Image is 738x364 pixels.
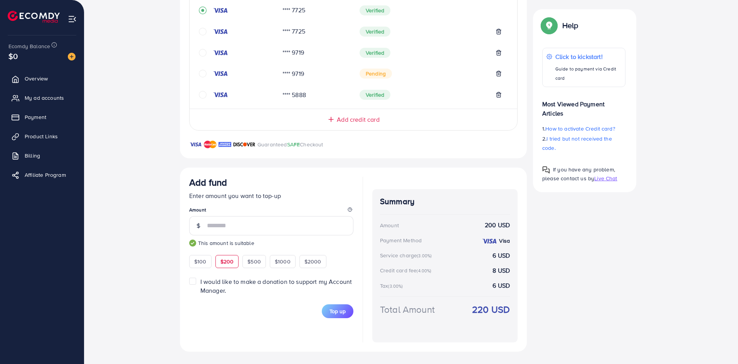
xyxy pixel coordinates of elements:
span: SAFE [287,141,300,148]
span: Verified [360,5,390,15]
strong: Visa [499,237,510,245]
div: Payment Method [380,237,422,244]
svg: record circle [199,7,207,14]
span: $200 [220,258,234,265]
span: Pending [360,69,392,79]
img: Popup guide [542,166,550,174]
img: credit [213,29,228,35]
span: Verified [360,90,390,100]
img: credit [213,7,228,13]
span: I would like to make a donation to support my Account Manager. [200,277,352,295]
span: $2000 [304,258,321,265]
h3: Add fund [189,177,227,188]
img: brand [189,140,202,149]
iframe: Chat [705,329,732,358]
strong: 6 USD [493,281,510,290]
a: Affiliate Program [6,167,78,183]
img: brand [219,140,231,149]
div: Credit card fee [380,267,434,274]
img: brand [233,140,256,149]
p: 2. [542,134,625,153]
button: Top up [322,304,353,318]
a: Billing [6,148,78,163]
div: Tax [380,282,405,290]
legend: Amount [189,206,353,216]
img: brand [204,140,217,149]
span: Affiliate Program [25,171,66,179]
span: $1000 [275,258,291,265]
strong: 220 USD [472,303,510,316]
small: (4.00%) [417,268,431,274]
img: image [68,53,76,60]
span: Ecomdy Balance [8,42,50,50]
img: logo [8,11,60,23]
h4: Summary [380,197,510,206]
span: $0 [8,50,18,62]
img: credit [482,238,497,244]
span: Add credit card [337,115,379,124]
a: Product Links [6,129,78,144]
span: Payment [25,113,46,121]
img: guide [189,240,196,247]
span: If you have any problem, please contact us by [542,166,615,182]
span: $500 [247,258,261,265]
p: Help [562,21,578,30]
strong: 8 USD [493,266,510,275]
div: Total Amount [380,303,435,316]
img: Popup guide [542,18,556,32]
small: (3.00%) [388,283,403,289]
span: Top up [329,307,346,315]
span: I tried but not received the code. [542,135,612,152]
span: Verified [360,27,390,37]
p: 1. [542,124,625,133]
p: Click to kickstart! [555,52,621,61]
img: credit [213,50,228,56]
div: Service charge [380,252,434,259]
p: Most Viewed Payment Articles [542,93,625,118]
span: $100 [194,258,207,265]
span: Verified [360,48,390,58]
a: Payment [6,109,78,125]
p: Enter amount you want to top-up [189,191,353,200]
p: Guide to payment via Credit card [555,64,621,83]
span: Live Chat [594,174,617,182]
p: Guaranteed Checkout [257,140,323,149]
a: My ad accounts [6,90,78,106]
strong: 200 USD [485,221,510,230]
small: This amount is suitable [189,239,353,247]
span: Billing [25,152,40,159]
a: Overview [6,71,78,86]
div: Amount [380,221,399,229]
img: credit [213,92,228,98]
svg: circle [199,91,207,99]
small: (3.00%) [417,253,432,259]
span: How to activate Credit card? [545,125,615,133]
span: My ad accounts [25,94,64,102]
img: credit [213,70,228,77]
img: menu [68,15,77,23]
svg: circle [199,70,207,77]
span: Overview [25,75,48,82]
span: Product Links [25,133,58,140]
strong: 6 USD [493,251,510,260]
svg: circle [199,28,207,35]
svg: circle [199,49,207,57]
